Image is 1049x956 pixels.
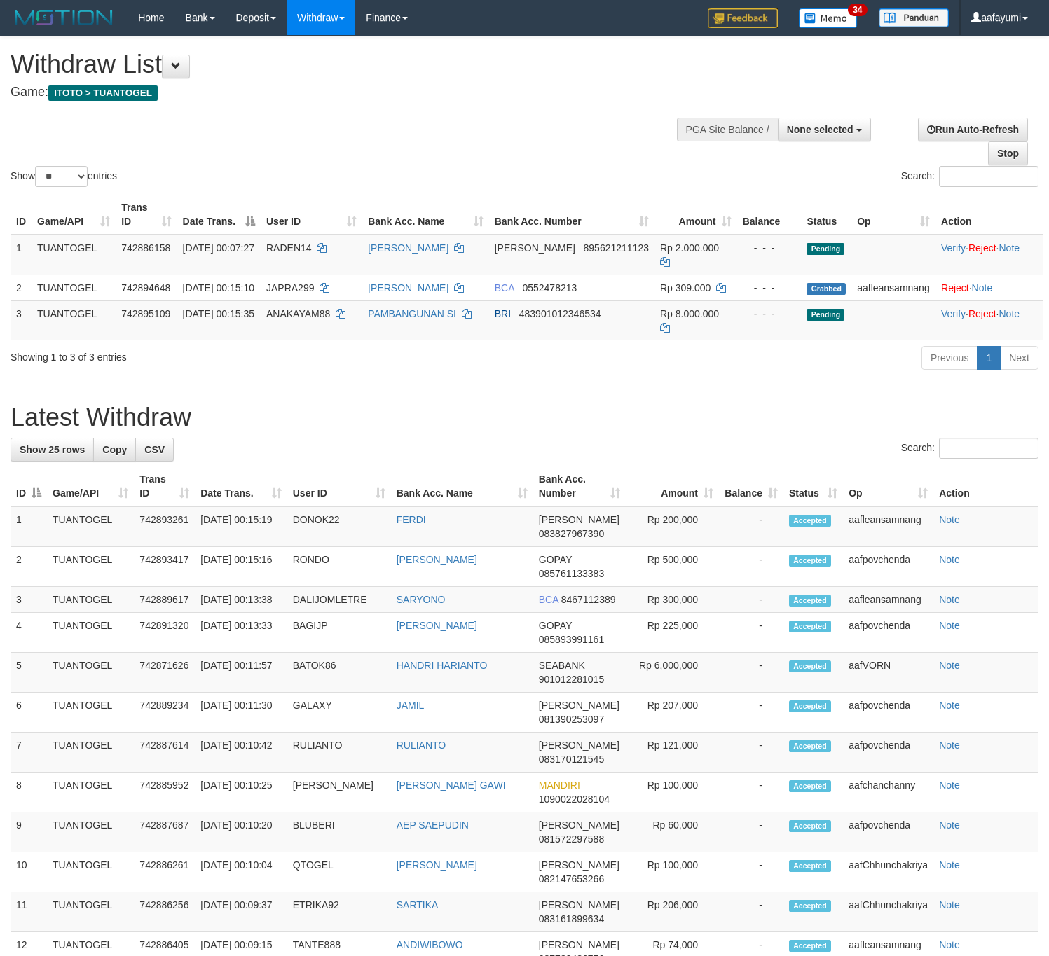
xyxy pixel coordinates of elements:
th: Amount: activate to sort column ascending [626,466,719,506]
h1: Withdraw List [11,50,685,78]
td: RONDO [287,547,391,587]
td: 742889617 [134,587,195,613]
a: Note [939,939,960,950]
td: 11 [11,892,47,932]
td: Rp 6,000,000 [626,653,719,693]
span: GOPAY [539,620,572,631]
td: - [719,547,783,587]
th: Date Trans.: activate to sort column descending [177,195,261,235]
td: Rp 200,000 [626,506,719,547]
td: - [719,613,783,653]
td: 5 [11,653,47,693]
td: [DATE] 00:15:19 [195,506,287,547]
td: 742885952 [134,773,195,812]
h4: Game: [11,85,685,99]
span: RADEN14 [266,242,312,254]
span: [PERSON_NAME] [539,939,619,950]
td: TUANTOGEL [32,300,116,340]
td: 6 [11,693,47,733]
a: 1 [977,346,1001,370]
span: ANAKAYAM88 [266,308,330,319]
span: BRI [495,308,511,319]
td: TUANTOGEL [47,587,134,613]
span: Copy 083170121545 to clipboard [539,754,604,765]
td: 8 [11,773,47,812]
td: TUANTOGEL [47,547,134,587]
th: Game/API: activate to sort column ascending [32,195,116,235]
td: 742886256 [134,892,195,932]
td: [DATE] 00:15:16 [195,547,287,587]
td: aafpovchenda [843,547,933,587]
td: DONOK22 [287,506,391,547]
a: PAMBANGUNAN SI [368,308,456,319]
a: Note [939,514,960,525]
td: 1 [11,235,32,275]
a: Note [939,620,960,631]
th: Trans ID: activate to sort column ascending [134,466,195,506]
td: aafleansamnang [843,506,933,547]
td: - [719,892,783,932]
span: JAPRA299 [266,282,314,293]
div: - - - [743,281,796,295]
a: Note [939,899,960,910]
td: aafpovchenda [843,613,933,653]
a: Verify [941,308,966,319]
a: Note [939,594,960,605]
td: [DATE] 00:10:25 [195,773,287,812]
th: Bank Acc. Name: activate to sort column ascending [391,466,533,506]
img: Button%20Memo.svg [799,8,858,28]
td: QTOGEL [287,852,391,892]
a: Note [939,780,960,791]
a: [PERSON_NAME] GAWI [397,780,506,791]
td: aafChhunchakriya [843,852,933,892]
td: 2 [11,547,47,587]
td: 742887687 [134,812,195,852]
a: Previous [921,346,978,370]
button: None selected [778,118,871,141]
span: Copy 085893991161 to clipboard [539,634,604,645]
a: Reject [968,242,996,254]
td: 742886261 [134,852,195,892]
th: Bank Acc. Number: activate to sort column ascending [533,466,626,506]
span: BCA [495,282,514,293]
span: Accepted [789,660,831,672]
td: [DATE] 00:09:37 [195,892,287,932]
td: TUANTOGEL [47,613,134,653]
td: TUANTOGEL [32,235,116,275]
td: aafpovchenda [843,733,933,773]
span: Pending [807,309,844,321]
td: TUANTOGEL [47,892,134,932]
span: Accepted [789,621,831,632]
td: BAGIJP [287,613,391,653]
td: TUANTOGEL [47,653,134,693]
td: [DATE] 00:10:04 [195,852,287,892]
a: Show 25 rows [11,438,94,462]
a: [PERSON_NAME] [368,242,448,254]
th: Game/API: activate to sort column ascending [47,466,134,506]
span: [PERSON_NAME] [539,899,619,910]
span: BCA [539,594,558,605]
td: [PERSON_NAME] [287,773,391,812]
td: Rp 60,000 [626,812,719,852]
td: · · [935,235,1043,275]
span: Copy [102,444,127,455]
div: PGA Site Balance / [677,118,778,141]
td: TUANTOGEL [47,852,134,892]
th: User ID: activate to sort column ascending [287,466,391,506]
td: [DATE] 00:10:20 [195,812,287,852]
td: - [719,852,783,892]
th: User ID: activate to sort column ascending [261,195,362,235]
div: Showing 1 to 3 of 3 entries [11,345,427,364]
span: Copy 1090022028104 to clipboard [539,794,610,805]
td: TUANTOGEL [32,275,116,300]
td: [DATE] 00:13:33 [195,613,287,653]
input: Search: [939,166,1038,187]
th: Action [933,466,1038,506]
th: Bank Acc. Number: activate to sort column ascending [489,195,654,235]
a: SARTIKA [397,899,439,910]
span: Copy 8467112389 to clipboard [561,594,616,605]
td: · · [935,300,1043,340]
span: Grabbed [807,283,846,295]
span: None selected [787,124,853,135]
a: FERDI [397,514,426,525]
